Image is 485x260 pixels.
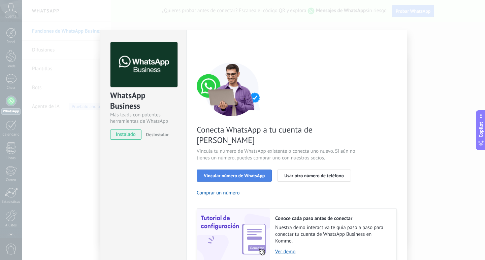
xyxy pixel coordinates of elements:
h2: Conoce cada paso antes de conectar [275,215,390,222]
button: Vincular número de WhatsApp [197,170,272,182]
div: Más leads con potentes herramientas de WhatsApp [110,112,176,124]
span: Copilot [478,122,484,137]
div: WhatsApp Business [110,90,176,112]
span: instalado [110,129,141,140]
a: Ver demo [275,249,390,255]
span: Desinstalar [146,132,168,138]
button: Desinstalar [143,129,168,140]
span: Nuestra demo interactiva te guía paso a paso para conectar tu cuenta de WhatsApp Business en Kommo. [275,224,390,245]
span: Conecta WhatsApp a tu cuenta de [PERSON_NAME] [197,124,357,145]
img: connect number [197,62,267,116]
span: Vincula tu número de WhatsApp existente o conecta uno nuevo. Si aún no tienes un número, puedes c... [197,148,357,161]
span: Usar otro número de teléfono [284,173,344,178]
button: Usar otro número de teléfono [277,170,351,182]
span: Vincular número de WhatsApp [204,173,265,178]
img: logo_main.png [110,42,177,87]
button: Comprar un número [197,190,240,196]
